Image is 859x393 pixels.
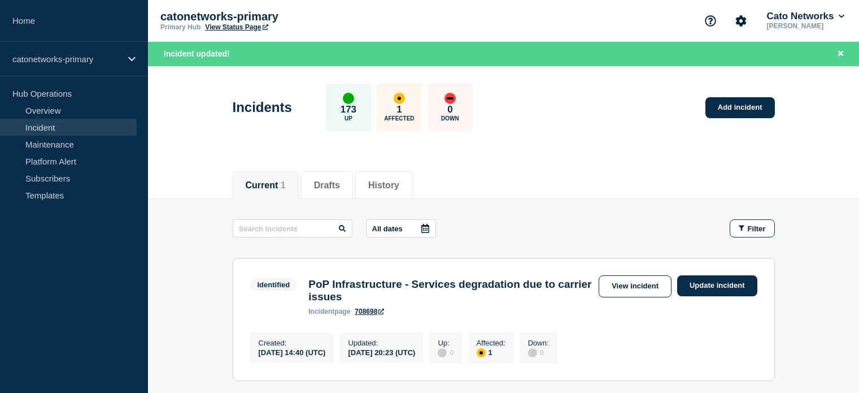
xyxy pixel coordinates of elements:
p: [PERSON_NAME] [764,22,847,30]
p: 173 [341,104,356,115]
p: page [308,308,350,316]
button: All dates [366,219,436,237]
span: Incident updated! [164,49,230,58]
div: 0 [528,347,549,357]
p: Created : [259,339,326,347]
p: Updated : [348,339,415,347]
div: disabled [528,348,537,357]
a: View incident [599,275,671,297]
span: Identified [250,278,298,291]
div: affected [477,348,486,357]
p: 1 [396,104,402,115]
button: History [368,180,399,191]
span: Filter [748,224,766,233]
button: Account settings [729,9,753,33]
p: Up : [438,339,454,347]
div: 0 [438,347,454,357]
span: 1 [281,180,286,190]
button: Close banner [834,47,848,61]
div: [DATE] 20:23 (UTC) [348,347,415,357]
button: Drafts [314,180,340,191]
button: Filter [730,219,775,237]
a: View Status Page [205,23,268,31]
div: [DATE] 14:40 (UTC) [259,347,326,357]
div: up [343,93,354,104]
p: Affected : [477,339,505,347]
p: catonetworks-primary [12,54,121,64]
div: down [444,93,456,104]
a: Update incident [677,275,757,296]
p: catonetworks-primary [160,10,386,23]
p: 0 [447,104,452,115]
div: disabled [438,348,447,357]
button: Support [699,9,722,33]
p: Primary Hub [160,23,200,31]
button: Current 1 [246,180,286,191]
div: 1 [477,347,505,357]
button: Cato Networks [764,11,847,22]
div: affected [394,93,405,104]
a: 708698 [355,308,384,316]
p: Affected [384,115,414,122]
span: incident [308,308,334,316]
p: Up [345,115,352,122]
a: Add incident [705,97,775,118]
p: Down : [528,339,549,347]
p: All dates [372,224,403,233]
h1: Incidents [233,100,292,115]
input: Search incidents [233,219,352,237]
h3: PoP Infrastructure - Services degradation due to carrier issues [308,278,593,303]
p: Down [441,115,459,122]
